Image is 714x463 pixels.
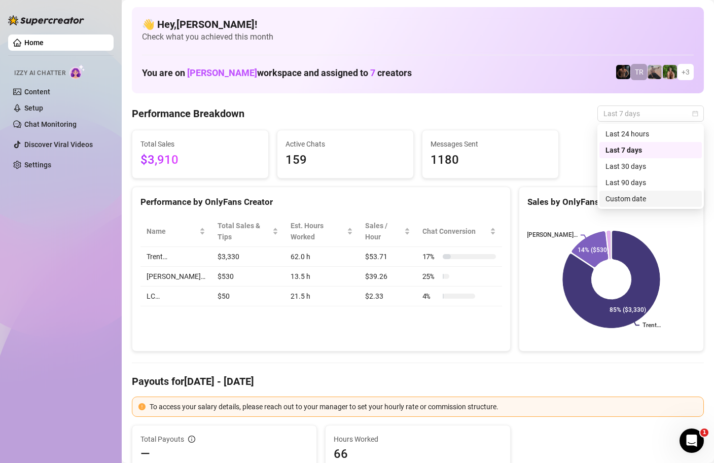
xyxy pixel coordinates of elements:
[431,151,550,170] span: 1180
[140,138,260,150] span: Total Sales
[211,216,284,247] th: Total Sales & Tips
[24,104,43,112] a: Setup
[359,287,416,306] td: $2.33
[599,142,702,158] div: Last 7 days
[132,106,244,121] h4: Performance Breakdown
[211,247,284,267] td: $3,330
[211,267,284,287] td: $530
[603,106,698,121] span: Last 7 days
[140,446,150,462] span: —
[700,429,708,437] span: 1
[605,145,696,156] div: Last 7 days
[431,138,550,150] span: Messages Sent
[24,88,50,96] a: Content
[648,65,662,79] img: LC
[680,429,704,453] iframe: Intercom live chat
[635,66,644,78] span: TR
[140,434,184,445] span: Total Payouts
[284,247,359,267] td: 62.0 h
[24,140,93,149] a: Discover Viral Videos
[359,267,416,287] td: $39.26
[187,67,257,78] span: [PERSON_NAME]
[140,247,211,267] td: Trent…
[616,65,630,79] img: Trent
[422,271,439,282] span: 25 %
[605,177,696,188] div: Last 90 days
[605,161,696,172] div: Last 30 days
[142,31,694,43] span: Check what you achieved this month
[24,120,77,128] a: Chat Monitoring
[599,126,702,142] div: Last 24 hours
[24,39,44,47] a: Home
[599,191,702,207] div: Custom date
[140,267,211,287] td: [PERSON_NAME]…
[132,374,704,388] h4: Payouts for [DATE] - [DATE]
[140,151,260,170] span: $3,910
[188,436,195,443] span: info-circle
[142,67,412,79] h1: You are on workspace and assigned to creators
[642,322,661,329] text: Trent…
[422,291,439,302] span: 4 %
[211,287,284,306] td: $50
[416,216,502,247] th: Chat Conversion
[599,158,702,174] div: Last 30 days
[692,111,698,117] span: calendar
[365,220,402,242] span: Sales / Hour
[285,138,405,150] span: Active Chats
[605,128,696,139] div: Last 24 hours
[359,247,416,267] td: $53.71
[599,174,702,191] div: Last 90 days
[663,65,677,79] img: Nathaniel
[14,68,65,78] span: Izzy AI Chatter
[140,216,211,247] th: Name
[334,434,502,445] span: Hours Worked
[140,195,502,209] div: Performance by OnlyFans Creator
[284,267,359,287] td: 13.5 h
[284,287,359,306] td: 21.5 h
[147,226,197,237] span: Name
[140,287,211,306] td: LC…
[218,220,270,242] span: Total Sales & Tips
[150,401,697,412] div: To access your salary details, please reach out to your manager to set your hourly rate or commis...
[69,64,85,79] img: AI Chatter
[8,15,84,25] img: logo-BBDzfeDw.svg
[138,403,146,410] span: exclamation-circle
[682,66,690,78] span: + 3
[422,251,439,262] span: 17 %
[370,67,375,78] span: 7
[24,161,51,169] a: Settings
[605,193,696,204] div: Custom date
[422,226,488,237] span: Chat Conversion
[285,151,405,170] span: 159
[291,220,345,242] div: Est. Hours Worked
[527,195,695,209] div: Sales by OnlyFans Creator
[527,232,578,239] text: [PERSON_NAME]…
[359,216,416,247] th: Sales / Hour
[142,17,694,31] h4: 👋 Hey, [PERSON_NAME] !
[334,446,502,462] span: 66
